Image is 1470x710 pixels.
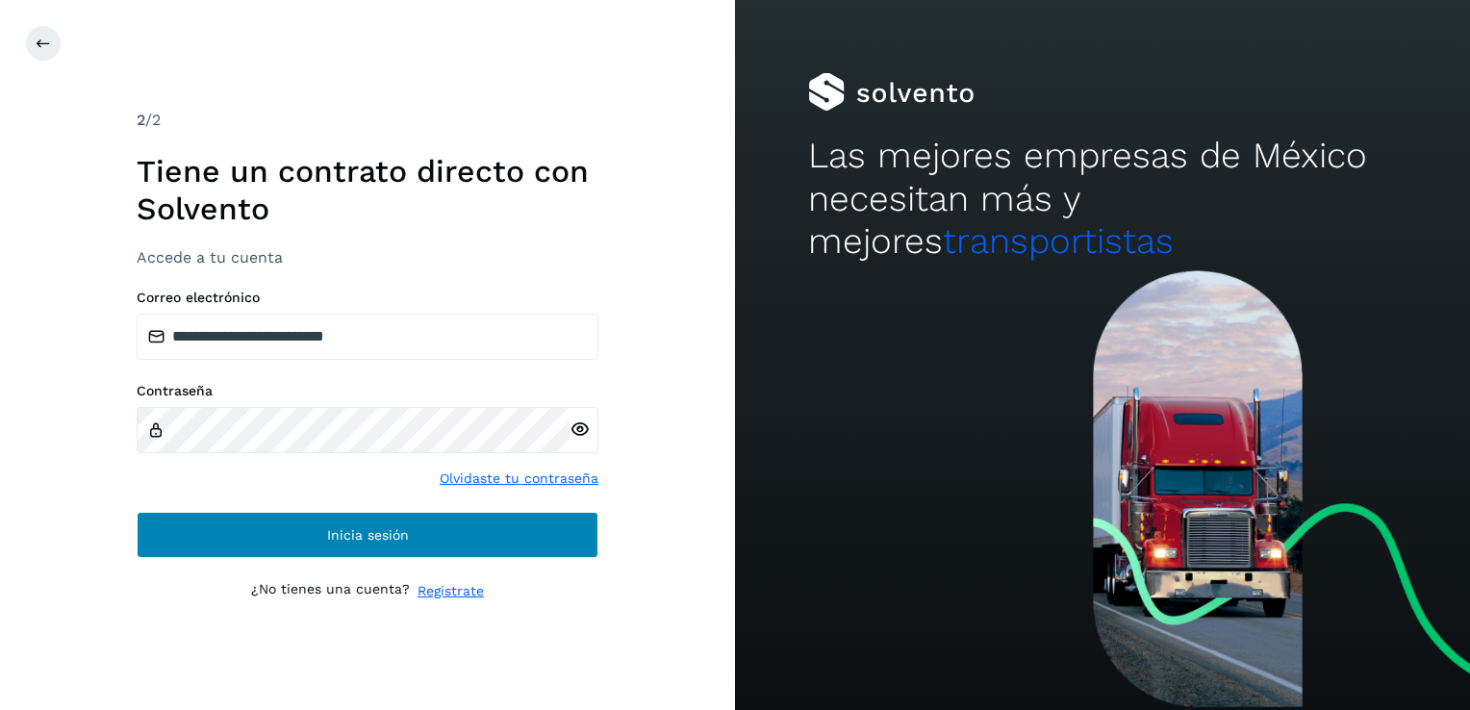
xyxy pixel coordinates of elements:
label: Correo electrónico [137,290,598,306]
button: Inicia sesión [137,512,598,558]
span: 2 [137,111,145,129]
a: Olvidaste tu contraseña [440,469,598,489]
h2: Las mejores empresas de México necesitan más y mejores [808,135,1396,263]
h3: Accede a tu cuenta [137,248,598,266]
p: ¿No tienes una cuenta? [251,581,410,601]
a: Regístrate [418,581,484,601]
h1: Tiene un contrato directo con Solvento [137,153,598,227]
span: transportistas [943,220,1174,262]
div: /2 [137,109,598,132]
span: Inicia sesión [327,528,409,542]
label: Contraseña [137,383,598,399]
